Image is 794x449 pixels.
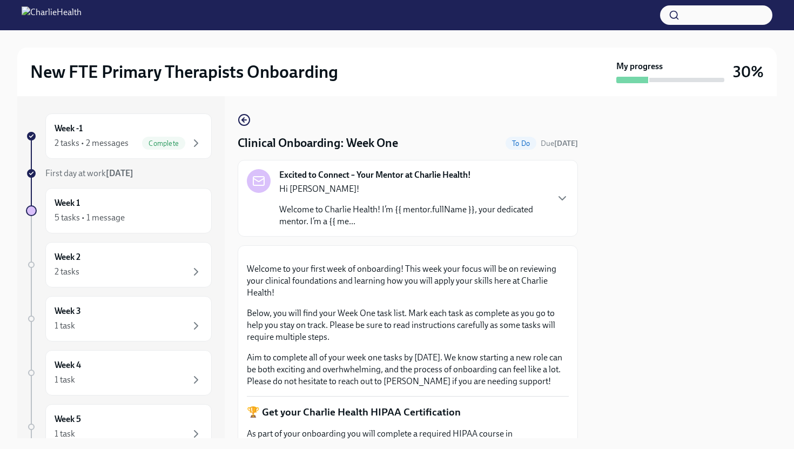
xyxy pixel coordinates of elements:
a: Week 15 tasks • 1 message [26,188,212,233]
div: 1 task [55,374,75,386]
div: 1 task [55,320,75,332]
p: Welcome to your first week of onboarding! This week your focus will be on reviewing your clinical... [247,263,569,299]
a: Week -12 tasks • 2 messagesComplete [26,113,212,159]
img: CharlieHealth [22,6,82,24]
span: Due [541,139,578,148]
p: Hi [PERSON_NAME]! [279,183,547,195]
div: 2 tasks [55,266,79,278]
p: Below, you will find your Week One task list. Mark each task as complete as you go to help you st... [247,307,569,343]
h6: Week 1 [55,197,80,209]
div: 2 tasks • 2 messages [55,137,129,149]
p: Aim to complete all of your week one tasks by [DATE]. We know starting a new role can be both exc... [247,352,569,387]
h6: Week 3 [55,305,81,317]
h6: Week -1 [55,123,83,135]
span: To Do [506,139,536,148]
p: Welcome to Charlie Health! I’m {{ mentor.fullName }}, your dedicated mentor. I’m a {{ me... [279,204,547,227]
span: September 14th, 2025 10:00 [541,138,578,149]
a: Week 31 task [26,296,212,341]
strong: [DATE] [554,139,578,148]
strong: [DATE] [106,168,133,178]
p: 🏆 Get your Charlie Health HIPAA Certification [247,405,569,419]
h6: Week 5 [55,413,81,425]
h6: Week 2 [55,251,80,263]
strong: Excited to Connect – Your Mentor at Charlie Health! [279,169,471,181]
div: 5 tasks • 1 message [55,212,125,224]
h2: New FTE Primary Therapists Onboarding [30,61,338,83]
h3: 30% [733,62,764,82]
a: Week 41 task [26,350,212,396]
span: Complete [142,139,185,148]
h6: Week 4 [55,359,81,371]
div: 1 task [55,428,75,440]
h4: Clinical Onboarding: Week One [238,135,398,151]
a: Week 22 tasks [26,242,212,287]
span: First day at work [45,168,133,178]
strong: My progress [616,61,663,72]
a: First day at work[DATE] [26,167,212,179]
